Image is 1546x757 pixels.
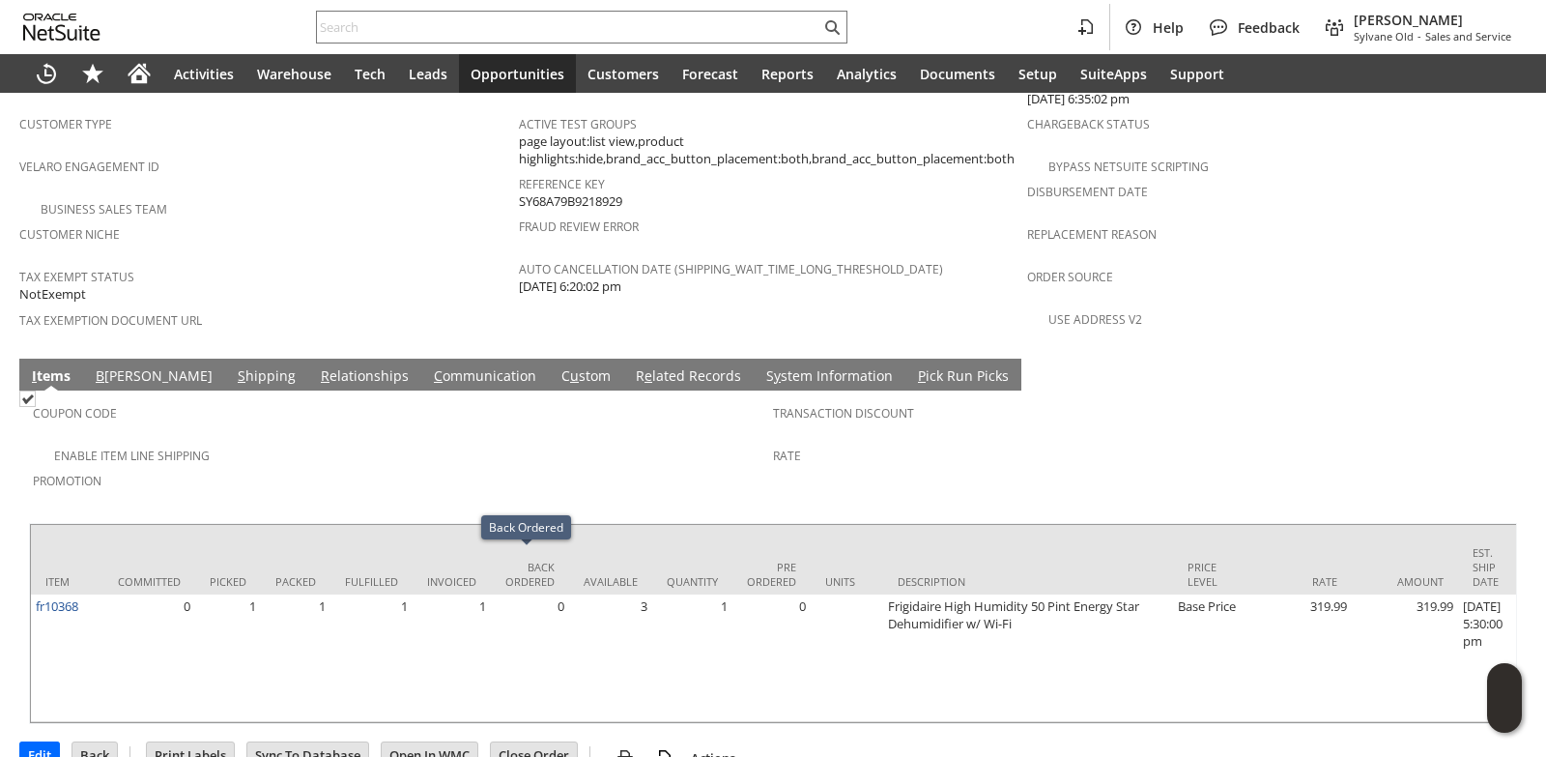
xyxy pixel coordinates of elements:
[898,574,1159,589] div: Description
[19,285,86,304] span: NotExempt
[584,574,638,589] div: Available
[644,366,652,385] span: e
[761,65,814,83] span: Reports
[33,473,101,489] a: Promotion
[174,65,234,83] span: Activities
[81,62,104,85] svg: Shortcuts
[1245,595,1352,722] td: 319.99
[587,65,659,83] span: Customers
[747,560,796,589] div: Pre Ordered
[1027,226,1157,243] a: Replacement reason
[36,597,78,615] a: fr10368
[519,261,943,277] a: Auto Cancellation Date (shipping_wait_time_long_threshold_date)
[519,132,1016,168] span: page layout:list view,product highlights:hide,brand_acc_button_placement:both,brand_acc_button_pl...
[32,366,37,385] span: I
[569,595,652,722] td: 3
[837,65,897,83] span: Analytics
[820,15,844,39] svg: Search
[33,405,117,422] a: Coupon Code
[519,218,639,235] a: Fraud Review Error
[557,366,616,388] a: Custom
[1027,116,1150,132] a: Chargeback Status
[41,201,167,218] a: Business Sales Team
[429,366,541,388] a: Communication
[238,366,245,385] span: S
[682,65,738,83] span: Forecast
[1027,269,1113,285] a: Order Source
[576,54,671,93] a: Customers
[1354,11,1511,29] span: [PERSON_NAME]
[1188,560,1231,589] div: Price Level
[1458,595,1513,722] td: [DATE] 5:30:00 pm
[1153,18,1184,37] span: Help
[35,62,58,85] svg: Recent Records
[118,574,181,589] div: Committed
[233,366,301,388] a: Shipping
[1007,54,1069,93] a: Setup
[321,366,329,385] span: R
[505,560,555,589] div: Back Ordered
[54,448,210,464] a: Enable Item Line Shipping
[913,366,1014,388] a: Pick Run Picks
[355,65,386,83] span: Tech
[459,54,576,93] a: Opportunities
[1260,574,1337,589] div: Rate
[825,574,869,589] div: Units
[1354,29,1414,44] span: Sylvane Old
[23,54,70,93] a: Recent Records
[275,574,316,589] div: Packed
[1018,65,1057,83] span: Setup
[116,54,162,93] a: Home
[1027,184,1148,200] a: Disbursement Date
[667,574,718,589] div: Quantity
[434,366,443,385] span: C
[210,574,246,589] div: Picked
[1048,159,1209,175] a: Bypass NetSuite Scripting
[773,448,801,464] a: Rate
[345,574,398,589] div: Fulfilled
[413,595,491,722] td: 1
[1425,29,1511,44] span: Sales and Service
[1069,54,1159,93] a: SuiteApps
[489,519,563,536] div: Back Ordered
[103,595,195,722] td: 0
[317,15,820,39] input: Search
[70,54,116,93] div: Shortcuts
[19,312,202,329] a: Tax Exemption Document URL
[774,366,781,385] span: y
[19,159,159,175] a: Velaro Engagement ID
[519,176,605,192] a: Reference Key
[343,54,397,93] a: Tech
[671,54,750,93] a: Forecast
[257,65,331,83] span: Warehouse
[96,366,104,385] span: B
[330,595,413,722] td: 1
[519,116,637,132] a: Active Test Groups
[1080,65,1147,83] span: SuiteApps
[732,595,811,722] td: 0
[19,269,134,285] a: Tax Exempt Status
[195,595,261,722] td: 1
[918,366,926,385] span: P
[245,54,343,93] a: Warehouse
[519,277,621,296] span: [DATE] 6:20:02 pm
[750,54,825,93] a: Reports
[19,116,112,132] a: Customer Type
[1170,65,1224,83] span: Support
[397,54,459,93] a: Leads
[1366,574,1444,589] div: Amount
[19,226,120,243] a: Customer Niche
[409,65,447,83] span: Leads
[91,366,217,388] a: B[PERSON_NAME]
[652,595,732,722] td: 1
[1173,595,1245,722] td: Base Price
[128,62,151,85] svg: Home
[825,54,908,93] a: Analytics
[1352,595,1458,722] td: 319.99
[491,595,569,722] td: 0
[773,405,914,422] a: Transaction Discount
[1492,363,1515,386] a: Unrolled view on
[316,366,414,388] a: Relationships
[427,574,476,589] div: Invoiced
[1487,699,1522,734] span: Oracle Guided Learning Widget. To move around, please hold and drag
